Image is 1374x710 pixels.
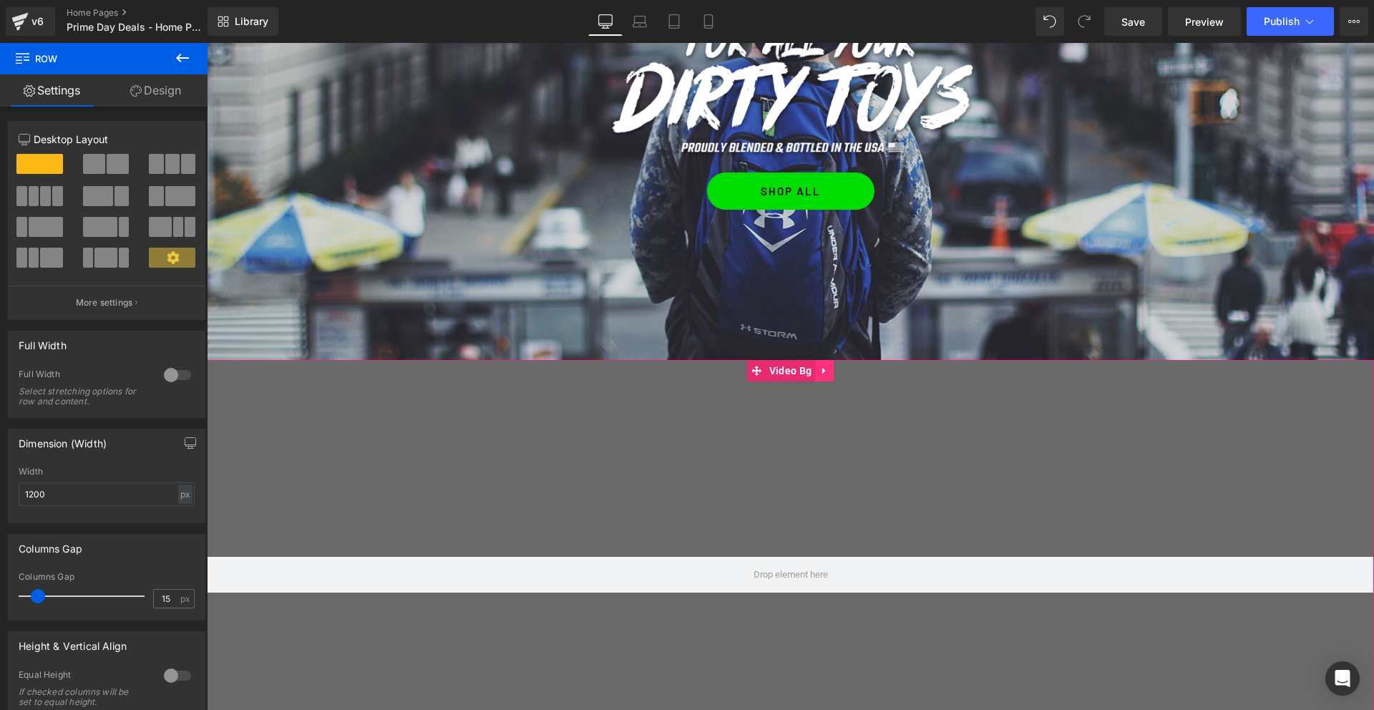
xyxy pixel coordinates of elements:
a: Design [104,74,208,107]
a: Expand / Collapse [608,317,627,339]
button: More settings [9,286,205,319]
div: Full Width [19,369,150,384]
span: Prime Day Deals - Home Page [67,21,204,33]
div: Columns Gap [19,572,195,582]
a: v6 [6,7,55,36]
div: px [178,485,193,504]
a: Desktop [588,7,623,36]
span: Library [235,15,268,28]
div: Select stretching options for row and content. [19,386,147,407]
a: SHOP ALL [500,130,668,167]
a: Home Pages [67,7,231,19]
div: Open Intercom Messenger [1325,661,1360,696]
a: Laptop [623,7,657,36]
div: If checked columns will be set to equal height. [19,687,147,707]
span: Video Bg [559,317,608,339]
button: Redo [1070,7,1098,36]
div: Columns Gap [19,535,82,555]
span: Row [14,43,157,74]
a: New Library [208,7,278,36]
div: Full Width [19,331,67,351]
a: Tablet [657,7,691,36]
div: Equal Height [19,669,150,684]
div: Width [19,467,195,477]
a: Preview [1168,7,1241,36]
input: auto [19,482,195,506]
span: px [180,594,193,603]
p: Desktop Layout [19,132,195,147]
button: More [1340,7,1368,36]
p: More settings [76,296,133,309]
span: Preview [1185,14,1224,29]
div: Dimension (Width) [19,429,107,449]
div: v6 [29,12,47,31]
button: Undo [1036,7,1064,36]
span: Publish [1264,16,1300,27]
a: Mobile [691,7,726,36]
button: Publish [1247,7,1334,36]
div: Height & Vertical Align [19,632,127,652]
span: SHOP ALL [554,130,614,167]
span: Save [1121,14,1145,29]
